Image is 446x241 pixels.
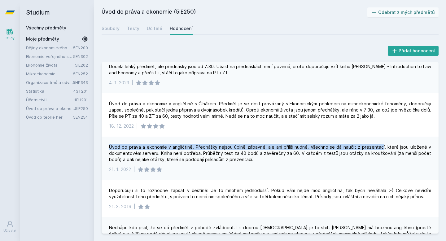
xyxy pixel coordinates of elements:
div: Study [6,36,15,41]
a: 5HP343 [73,80,88,85]
a: 5IE202 [75,63,88,68]
a: 5IE250 [75,106,88,111]
a: Úvod do teorie her [26,114,73,120]
div: Doporučuju si to rozhodně zapsat v češtině! Je to mnohem jednodušší. Pokud vám nejde moc angličti... [109,187,431,200]
a: Testy [127,22,139,35]
a: Všechny předměty [26,25,66,30]
a: 5EN302 [73,54,88,59]
div: 4. 1. 2023 [109,80,129,86]
a: Učitelé [147,22,162,35]
a: 1FU201 [74,97,88,102]
div: Hodnocení [170,25,193,32]
a: Hodnocení [170,22,193,35]
div: Úvod do práva a ekonomie v angličtině s Čihákem. Předmět je se dost provázaný s Ekonomickým pohle... [109,101,431,119]
div: 21. 1. 2022 [109,166,131,173]
div: Úvod do práva a ekonomie v angličtině. Přednášky nejsou úplně zábavné, ale ani příliš nudné. Všec... [109,144,431,163]
div: 18. 12. 2022 [109,123,134,129]
a: 5EN200 [73,45,88,50]
a: Statistika [26,88,73,94]
a: 4ST201 [73,89,88,94]
a: Úvod do práva a ekonomie [26,105,75,112]
a: 5EN252 [73,71,88,76]
button: Přidat hodnocení [388,46,439,56]
a: Uživatel [1,217,19,236]
a: Organizace trhů a odvětví pohledem manažerů [26,79,73,85]
h2: Úvod do práva a ekonomie (5IE250) [102,7,367,17]
div: Učitelé [147,25,162,32]
a: Mikroekonomie I. [26,71,73,77]
div: Testy [127,25,139,32]
a: Study [1,25,19,44]
div: | [136,123,138,129]
div: | [132,80,133,86]
a: 5EN254 [73,115,88,120]
div: Uživatel [3,228,16,233]
div: 21. 3. 2019 [109,204,131,210]
a: Ekonomie veřejného sektoru [26,53,73,59]
a: Účetnictví I. [26,97,74,103]
div: Docela lehký předmět, ale přednásky jsou od 7:30. Učast na přednáškách není povinná, proto doporu... [109,64,431,76]
span: Moje předměty [26,36,59,42]
a: Soubory [102,22,120,35]
div: Soubory [102,25,120,32]
div: | [133,166,135,173]
a: Dějiny ekonomického myšlení [26,45,73,51]
button: Odebrat z mých předmětů [367,7,439,17]
div: | [134,204,135,210]
a: Ekonomie života [26,62,75,68]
